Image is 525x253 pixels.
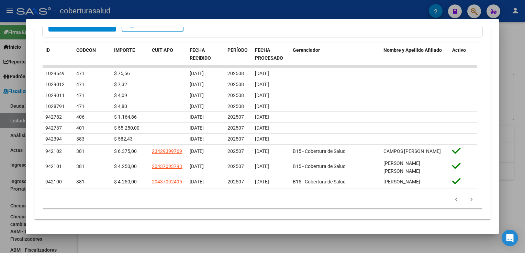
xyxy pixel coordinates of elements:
[227,136,244,142] span: 202507
[502,230,518,246] div: Open Intercom Messenger
[381,43,449,65] datatable-header-cell: Nombre y Apellido Afiliado
[76,179,85,184] span: 381
[152,47,173,53] span: CUIT APO
[114,47,135,53] span: IMPORTE
[76,71,85,76] span: 471
[114,125,139,131] span: $ 55.250,00
[74,43,98,65] datatable-header-cell: CODCON
[227,125,244,131] span: 202507
[114,148,137,154] span: $ 6.375,00
[190,114,204,120] span: [DATE]
[76,125,85,131] span: 401
[152,164,182,169] span: 20437093793
[293,47,320,53] span: Gerenciador
[45,71,65,76] span: 1029549
[45,82,65,87] span: 1029012
[45,125,62,131] span: 942737
[76,164,85,169] span: 381
[114,104,127,109] span: $ 4,80
[227,71,244,76] span: 202508
[190,82,204,87] span: [DATE]
[190,104,204,109] span: [DATE]
[76,93,85,98] span: 471
[114,114,137,120] span: $ 1.164,86
[114,164,137,169] span: $ 4.250,00
[450,196,463,204] a: go to previous page
[227,82,244,87] span: 202508
[43,43,74,65] datatable-header-cell: ID
[227,148,244,154] span: 202507
[255,71,269,76] span: [DATE]
[45,93,65,98] span: 1029011
[76,114,85,120] span: 406
[383,160,420,174] span: [PERSON_NAME] [PERSON_NAME]
[465,196,478,204] a: go to next page
[452,47,466,53] span: Activo
[255,104,269,109] span: [DATE]
[114,136,133,142] span: $ 582,43
[383,179,420,184] span: [PERSON_NAME]
[152,148,182,154] span: 23429399769
[114,93,127,98] span: $ 4,09
[293,148,346,154] span: B15 - Cobertura de Salud
[76,136,85,142] span: 383
[227,179,244,184] span: 202507
[114,82,127,87] span: $ 7,32
[45,148,62,154] span: 942102
[225,43,252,65] datatable-header-cell: PERÍODO
[227,114,244,120] span: 202507
[190,136,204,142] span: [DATE]
[128,22,177,28] span: Borrar Filtros
[76,82,85,87] span: 471
[227,164,244,169] span: 202507
[149,43,187,65] datatable-header-cell: CUIT APO
[255,164,269,169] span: [DATE]
[255,125,269,131] span: [DATE]
[45,136,62,142] span: 942394
[255,148,269,154] span: [DATE]
[383,47,442,53] span: Nombre y Apellido Afiliado
[190,125,204,131] span: [DATE]
[55,22,110,28] span: Buscar Archivos
[190,179,204,184] span: [DATE]
[45,179,62,184] span: 942100
[293,179,346,184] span: B15 - Cobertura de Salud
[111,43,149,65] datatable-header-cell: IMPORTE
[45,47,50,53] span: ID
[227,104,244,109] span: 202508
[255,179,269,184] span: [DATE]
[114,179,137,184] span: $ 4.250,00
[114,71,130,76] span: $ 75,56
[190,148,204,154] span: [DATE]
[293,164,346,169] span: B15 - Cobertura de Salud
[187,43,225,65] datatable-header-cell: FECHA RECIBIDO
[190,93,204,98] span: [DATE]
[255,93,269,98] span: [DATE]
[227,47,248,53] span: PERÍODO
[190,164,204,169] span: [DATE]
[45,114,62,120] span: 942782
[45,164,62,169] span: 942101
[227,93,244,98] span: 202508
[76,104,85,109] span: 471
[255,136,269,142] span: [DATE]
[255,47,283,61] span: FECHA PROCESADO
[255,114,269,120] span: [DATE]
[255,82,269,87] span: [DATE]
[76,47,96,53] span: CODCON
[449,43,477,65] datatable-header-cell: Activo
[45,104,65,109] span: 1028791
[76,148,85,154] span: 381
[190,47,211,61] span: FECHA RECIBIDO
[252,43,290,65] datatable-header-cell: FECHA PROCESADO
[152,179,182,184] span: 20437092495
[383,148,441,154] span: CAMPOS [PERSON_NAME]
[290,43,381,65] datatable-header-cell: Gerenciador
[190,71,204,76] span: [DATE]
